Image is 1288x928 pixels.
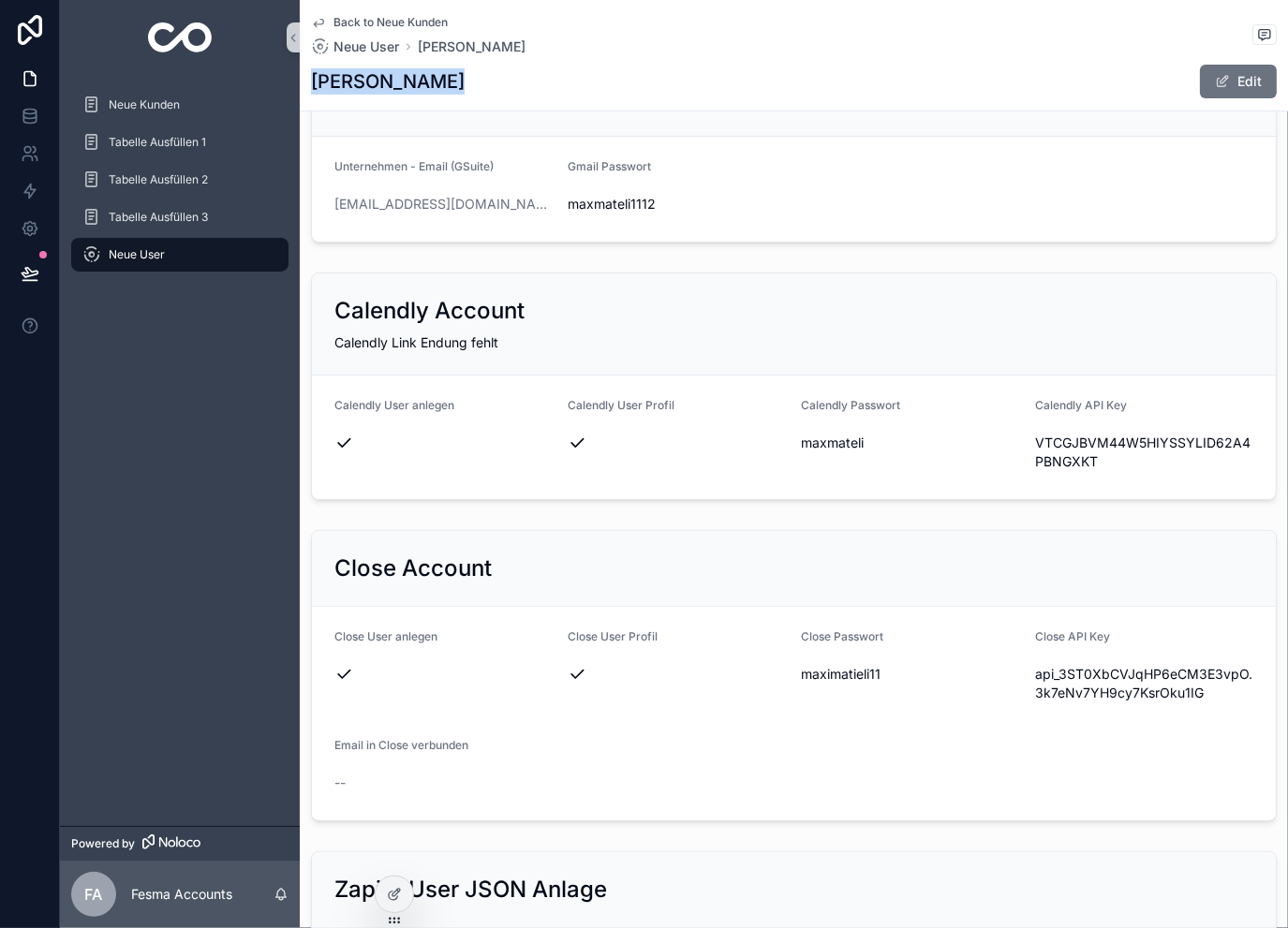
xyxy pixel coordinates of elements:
h2: Calendly Account [334,296,525,326]
h2: Close Account [334,553,492,583]
span: maxmateli1112 [568,195,786,214]
span: api_3ST0XbCVJqHP6eCM3E3vpO.3k7eNv7YH9cy7KsrOku1IG [1035,665,1253,702]
span: Tabelle Ausfüllen 1 [109,135,206,150]
span: Email in Close verbunden [334,738,468,752]
a: Tabelle Ausfüllen 1 [71,125,289,159]
span: VTCGJBVM44W5HIYSSYLID62A4PBNGXKT [1035,434,1253,471]
span: Unternehmen - Email (GSuite) [334,159,494,173]
a: Powered by [60,826,300,861]
h2: Zapier User JSON Anlage [334,875,607,905]
span: Calendly User Profil [568,398,674,412]
span: Neue User [333,37,399,56]
span: Gmail Passwort [568,159,651,173]
span: Back to Neue Kunden [333,15,448,30]
span: Close User anlegen [334,629,437,643]
div: scrollable content [60,75,300,296]
a: Neue User [311,37,399,56]
span: Calendly Link Endung fehlt [334,334,498,350]
a: [EMAIL_ADDRESS][DOMAIN_NAME] [334,195,553,214]
span: FA [85,883,103,906]
h1: [PERSON_NAME] [311,68,465,95]
span: maximatieli11 [802,665,1020,684]
a: Tabelle Ausfüllen 3 [71,200,289,234]
a: Tabelle Ausfüllen 2 [71,163,289,197]
a: Neue User [71,238,289,272]
span: Neue User [109,247,165,262]
a: Back to Neue Kunden [311,15,448,30]
span: Calendly API Key [1035,398,1127,412]
span: Close Passwort [802,629,884,643]
span: Close User Profil [568,629,658,643]
span: Calendly User anlegen [334,398,454,412]
img: App logo [148,22,213,52]
span: maxmateli [802,434,1020,452]
span: Calendly Passwort [802,398,901,412]
span: Close API Key [1035,629,1110,643]
p: Fesma Accounts [131,885,232,904]
span: Tabelle Ausfüllen 2 [109,172,208,187]
span: Powered by [71,836,135,851]
button: Edit [1200,65,1277,98]
span: -- [334,773,346,792]
span: Neue Kunden [109,97,180,112]
a: [PERSON_NAME] [418,37,526,56]
a: Neue Kunden [71,88,289,122]
span: Tabelle Ausfüllen 3 [109,210,208,225]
